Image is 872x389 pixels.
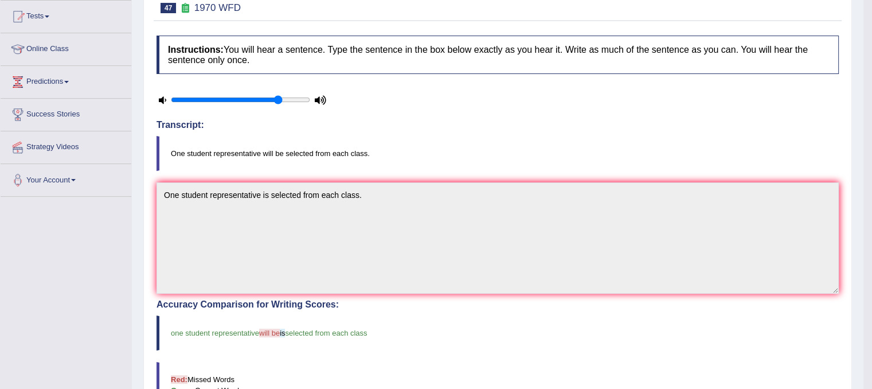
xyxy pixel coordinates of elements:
a: Online Class [1,33,131,62]
span: one student representative [171,329,259,337]
small: 1970 WFD [194,2,241,13]
b: Instructions: [168,45,224,55]
h4: You will hear a sentence. Type the sentence in the box below exactly as you hear it. Write as muc... [157,36,839,74]
a: Strategy Videos [1,131,131,160]
span: will be [259,329,280,337]
h4: Accuracy Comparison for Writing Scores: [157,299,839,310]
a: Tests [1,1,131,29]
h4: Transcript: [157,120,839,130]
span: 47 [161,3,176,13]
a: Your Account [1,164,131,193]
small: Exam occurring question [179,3,191,14]
a: Success Stories [1,99,131,127]
b: Red: [171,375,187,384]
blockquote: One student representative will be selected from each class. [157,136,839,171]
a: Predictions [1,66,131,95]
span: selected from each class [285,329,367,337]
span: is [280,329,285,337]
